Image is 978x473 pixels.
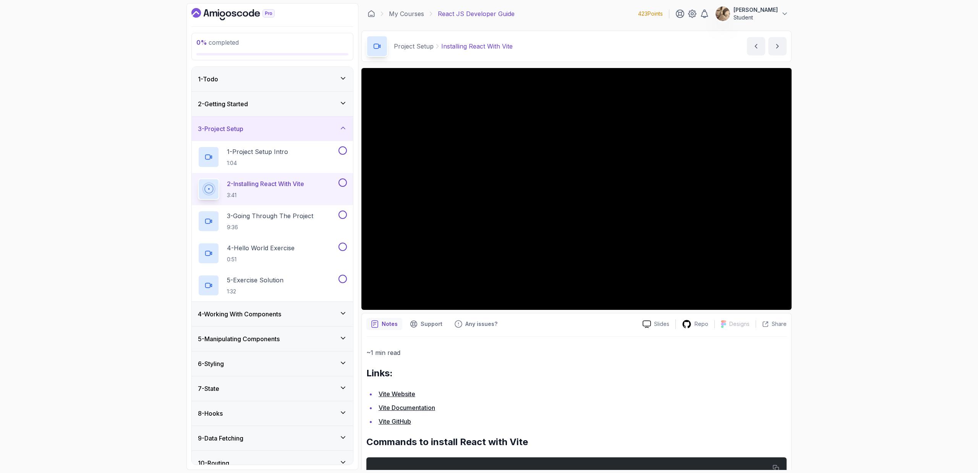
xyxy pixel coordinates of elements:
p: 3:41 [227,191,304,199]
button: Feedback button [450,318,502,330]
p: 3 - Going Through The Project [227,211,313,220]
button: 3-Project Setup [192,117,353,141]
h3: 6 - Styling [198,359,224,368]
button: notes button [366,318,402,330]
button: 3-Going Through The Project9:36 [198,211,347,232]
p: Installing React With Vite [441,42,513,51]
p: 4 - Hello World Exercise [227,243,295,253]
h3: 2 - Getting Started [198,99,248,109]
p: Slides [654,320,669,328]
p: ~1 min read [366,347,787,358]
h2: Commands to install React with Vite [366,436,787,448]
p: Student [733,14,778,21]
a: Vite GitHub [379,418,411,425]
button: 1-Project Setup Intro1:04 [198,146,347,168]
h3: 4 - Working With Components [198,309,281,319]
a: Vite Documentation [379,404,435,411]
button: 1-Todo [192,67,353,91]
p: 5 - Exercise Solution [227,275,283,285]
button: 2-Installing React With Vite3:41 [198,178,347,200]
a: Dashboard [191,8,292,20]
button: 4-Hello World Exercise0:51 [198,243,347,264]
p: Notes [382,320,398,328]
p: 1:32 [227,288,283,295]
p: 9:36 [227,224,313,231]
p: 1 - Project Setup Intro [227,147,288,156]
h3: 10 - Routing [198,458,229,468]
p: Repo [695,320,708,328]
p: Share [772,320,787,328]
button: user profile image[PERSON_NAME]Student [715,6,789,21]
p: 0:51 [227,256,295,263]
a: Dashboard [368,10,375,18]
button: 5-Exercise Solution1:32 [198,275,347,296]
p: React JS Developer Guide [438,9,515,18]
img: user profile image [716,6,730,21]
button: Share [756,320,787,328]
button: 6-Styling [192,352,353,376]
button: Support button [405,318,447,330]
button: 9-Data Fetching [192,426,353,450]
button: 2-Getting Started [192,92,353,116]
button: 7-State [192,376,353,401]
p: Support [421,320,442,328]
button: previous content [747,37,765,55]
a: Slides [636,320,675,328]
p: 1:04 [227,159,288,167]
h3: 7 - State [198,384,219,393]
button: next content [768,37,787,55]
p: 423 Points [638,10,663,18]
h2: Links: [366,367,787,379]
a: Vite Website [379,390,415,398]
button: 5-Manipulating Components [192,327,353,351]
h3: 5 - Manipulating Components [198,334,280,343]
button: 4-Working With Components [192,302,353,326]
span: 0 % [196,39,207,46]
p: Project Setup [394,42,434,51]
h3: 8 - Hooks [198,409,223,418]
p: [PERSON_NAME] [733,6,778,14]
button: 8-Hooks [192,401,353,426]
p: Any issues? [465,320,497,328]
iframe: 2 - Installing React with Vite [361,68,792,310]
p: Designs [729,320,750,328]
h3: 1 - Todo [198,75,218,84]
h3: 9 - Data Fetching [198,434,243,443]
a: Repo [676,319,714,329]
a: My Courses [389,9,424,18]
span: completed [196,39,239,46]
h3: 3 - Project Setup [198,124,243,133]
p: 2 - Installing React With Vite [227,179,304,188]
